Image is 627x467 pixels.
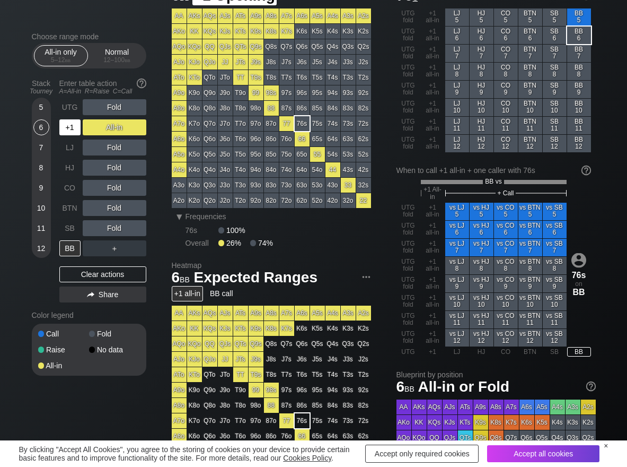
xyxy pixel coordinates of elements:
[279,178,294,193] div: 73o
[421,117,445,134] div: +1 all-in
[38,330,89,338] div: Call
[341,39,356,54] div: Q3s
[279,193,294,208] div: 72o
[187,85,202,100] div: K9o
[356,162,371,177] div: 42s
[470,27,493,44] div: HJ 6
[494,221,518,238] div: vs CO 6
[264,55,279,70] div: J8s
[365,445,479,463] div: Accept only required cookies
[341,55,356,70] div: J3s
[218,162,233,177] div: J4o
[233,85,248,100] div: T9o
[33,140,49,155] div: 7
[445,8,469,26] div: LJ 5
[295,70,310,85] div: T6s
[233,162,248,177] div: T4o
[264,178,279,193] div: 83o
[585,380,597,392] img: help.32db89a4.svg
[421,203,445,220] div: +1 all-in
[445,117,469,134] div: LJ 11
[470,117,493,134] div: HJ 11
[28,88,55,95] div: Tourney
[233,24,248,39] div: KTs
[518,27,542,44] div: BTN 6
[567,135,591,152] div: BB 12
[249,132,263,146] div: 96o
[295,178,310,193] div: 63o
[325,193,340,208] div: 42o
[172,162,187,177] div: A4o
[202,193,217,208] div: Q2o
[518,45,542,62] div: BTN 7
[59,99,81,115] div: UTG
[325,8,340,23] div: A4s
[421,135,445,152] div: +1 all-in
[356,8,371,23] div: A2s
[33,180,49,196] div: 9
[33,160,49,176] div: 8
[172,55,187,70] div: AJo
[310,39,325,54] div: Q5s
[202,8,217,23] div: AQs
[356,39,371,54] div: Q2s
[38,346,89,353] div: Raise
[295,132,310,146] div: 66
[518,81,542,98] div: BTN 9
[279,39,294,54] div: Q7s
[59,75,146,99] div: Enter table action
[518,203,542,220] div: vs BTN 5
[87,292,94,298] img: share.864f2f62.svg
[218,85,233,100] div: J9o
[310,147,325,162] div: 55
[59,88,146,95] div: A=All-in R=Raise C=Call
[279,55,294,70] div: J7s
[494,117,518,134] div: CO 11
[325,178,340,193] div: 43o
[172,8,187,23] div: AA
[264,101,279,116] div: 88
[494,45,518,62] div: CO 7
[218,39,233,54] div: QJs
[233,116,248,131] div: T7o
[187,24,202,39] div: KK
[187,132,202,146] div: K6o
[39,56,83,64] div: 5 – 12
[494,27,518,44] div: CO 6
[445,203,469,220] div: vs LJ 5
[202,85,217,100] div: Q9o
[571,253,586,267] img: icon-avatar.b40e07d9.svg
[279,116,294,131] div: 77
[33,220,49,236] div: 11
[396,135,420,152] div: UTG fold
[264,147,279,162] div: 85o
[356,101,371,116] div: 82s
[356,70,371,85] div: T2s
[295,39,310,54] div: Q6s
[445,221,469,238] div: vs LJ 6
[421,45,445,62] div: +1 all-in
[249,101,263,116] div: 98o
[356,85,371,100] div: 92s
[421,99,445,116] div: +1 all-in
[470,45,493,62] div: HJ 7
[218,116,233,131] div: J7o
[233,101,248,116] div: T8o
[172,70,187,85] div: ATo
[494,81,518,98] div: CO 9
[233,70,248,85] div: TT
[59,119,81,135] div: +1
[543,27,567,44] div: SB 6
[172,39,187,54] div: AQo
[172,116,187,131] div: A7o
[470,8,493,26] div: HJ 5
[518,99,542,116] div: BTN 10
[125,56,130,64] span: bb
[264,70,279,85] div: T8s
[310,162,325,177] div: 54o
[187,193,202,208] div: K2o
[202,24,217,39] div: KQs
[325,39,340,54] div: Q4s
[218,24,233,39] div: KJs
[396,63,420,80] div: UTG fold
